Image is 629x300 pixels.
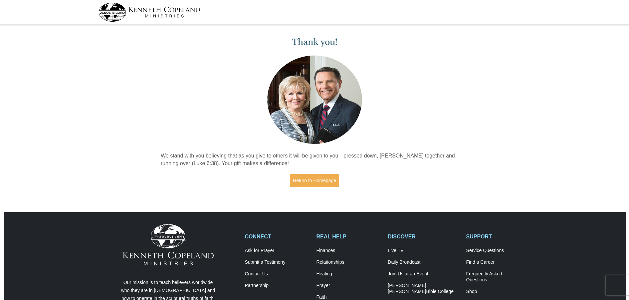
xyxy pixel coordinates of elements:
[388,248,459,254] a: Live TV
[316,271,381,277] a: Healing
[316,259,381,265] a: Relationships
[316,283,381,289] a: Prayer
[466,233,531,240] h2: SUPPORT
[426,289,454,294] span: Bible College
[466,259,531,265] a: Find a Career
[161,152,468,167] p: We stand with you believing that as you give to others it will be given to you—pressed down, [PER...
[316,233,381,240] h2: REAL HELP
[466,289,531,295] a: Shop
[466,271,531,283] a: Frequently AskedQuestions
[266,54,364,146] img: Kenneth and Gloria
[161,37,468,48] h1: Thank you!
[99,3,200,22] img: kcm-header-logo.svg
[466,248,531,254] a: Service Questions
[245,233,310,240] h2: CONNECT
[290,174,339,187] a: Return to Homepage
[245,248,310,254] a: Ask for Prayer
[245,283,310,289] a: Partnership
[123,224,214,265] img: Kenneth Copeland Ministries
[245,271,310,277] a: Contact Us
[245,259,310,265] a: Submit a Testimony
[388,271,459,277] a: Join Us at an Event
[388,259,459,265] a: Daily Broadcast
[388,233,459,240] h2: DISCOVER
[388,283,459,295] a: [PERSON_NAME] [PERSON_NAME]Bible College
[316,248,381,254] a: Finances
